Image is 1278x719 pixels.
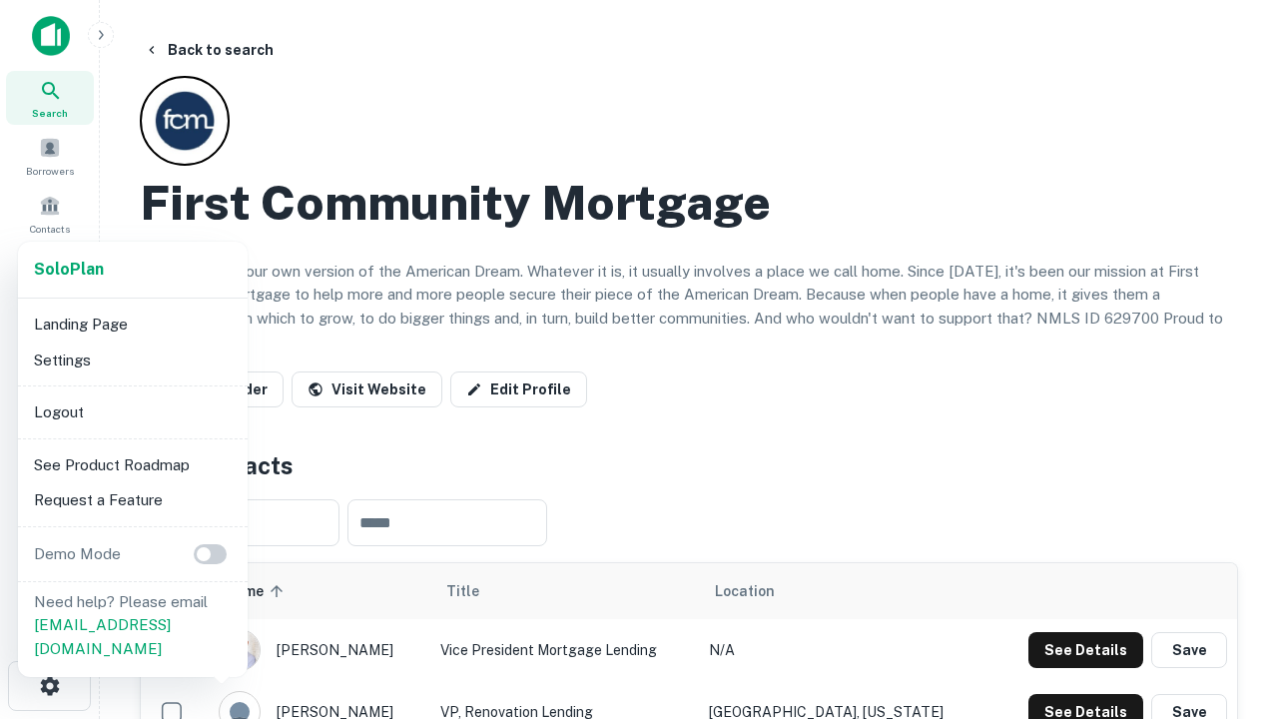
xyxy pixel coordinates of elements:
li: See Product Roadmap [26,447,240,483]
p: Need help? Please email [34,590,232,661]
a: [EMAIL_ADDRESS][DOMAIN_NAME] [34,616,171,657]
li: Landing Page [26,307,240,343]
li: Logout [26,394,240,430]
li: Request a Feature [26,482,240,518]
li: Settings [26,343,240,378]
iframe: Chat Widget [1178,559,1278,655]
p: Demo Mode [26,542,129,566]
a: SoloPlan [34,258,104,282]
strong: Solo Plan [34,260,104,279]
